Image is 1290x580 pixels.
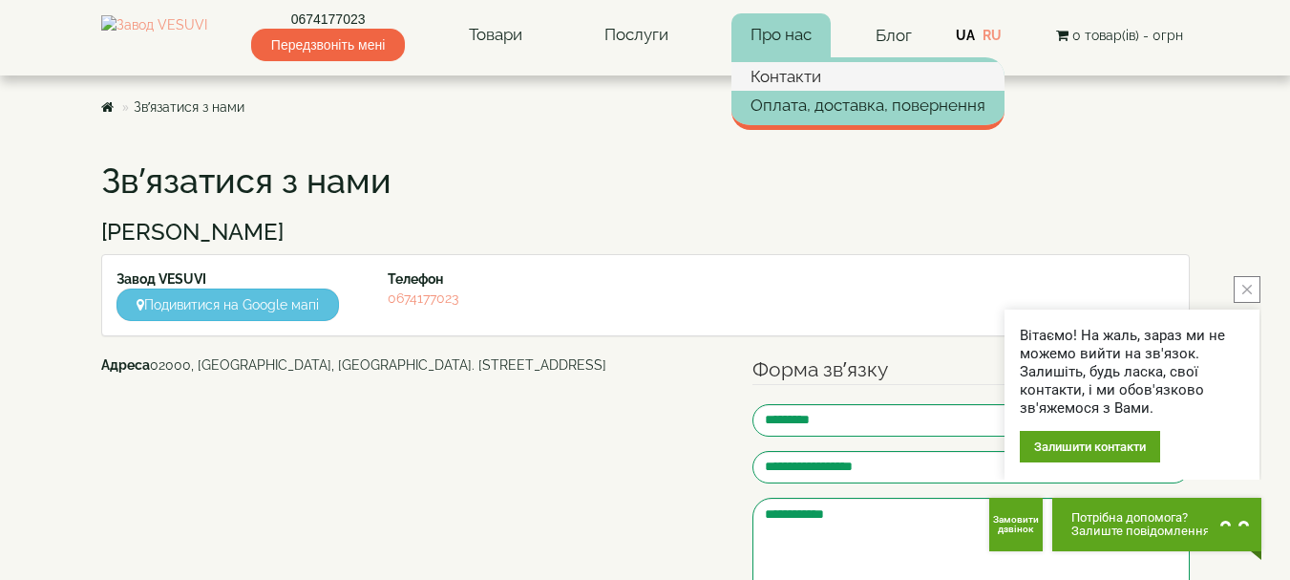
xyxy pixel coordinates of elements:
[731,91,1005,119] a: Оплата, доставка, повернення
[101,355,725,375] address: 02000, [GEOGRAPHIC_DATA], [GEOGRAPHIC_DATA]. [STREET_ADDRESS]
[101,15,207,55] img: Завод VESUVI
[1020,431,1160,462] div: Залишити контакти
[731,13,831,57] a: Про нас
[388,271,443,287] strong: Телефон
[101,162,1190,201] h1: Зв’язатися з нами
[989,515,1043,534] span: Замовити дзвінок
[983,28,1002,43] a: RU
[1052,498,1261,551] button: Chat button
[101,357,150,373] b: Адреса
[585,13,687,57] a: Послуги
[134,99,244,115] a: Зв’язатися з нами
[731,62,1005,91] a: Контакти
[101,220,1190,245] h3: [PERSON_NAME]
[1020,327,1244,418] div: Вітаємо! На жаль, зараз ми не можемо вийти на зв'язок. Залишіть, будь ласка, свої контакти, і ми ...
[251,29,405,61] span: Передзвоніть мені
[1050,25,1189,46] button: 0 товар(ів) - 0грн
[1234,276,1260,303] button: close button
[116,289,339,321] a: Подивитися на Google мапі
[989,498,1043,551] button: Get Call button
[956,28,975,43] a: UA
[1072,28,1183,43] span: 0 товар(ів) - 0грн
[1071,511,1210,525] span: Потрібна допомога?
[251,10,405,29] a: 0674177023
[876,26,912,45] a: Блог
[450,13,541,57] a: Товари
[1071,525,1210,538] span: Залиште повідомлення
[388,290,458,306] a: 0674177023
[752,355,1190,385] legend: Форма зв’язку
[116,271,206,287] strong: Завод VESUVI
